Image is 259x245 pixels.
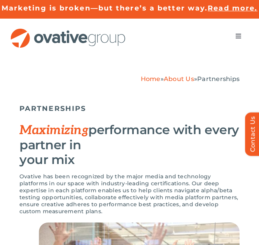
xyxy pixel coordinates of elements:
a: Marketing is broken—but there’s a better way. [2,4,208,12]
span: » » [141,75,240,83]
a: Home [141,75,161,83]
a: Read more. [208,4,257,12]
a: About Us [164,75,194,83]
h5: PARTNERSHIPS [19,104,240,113]
span: Partnerships [197,75,240,83]
em: Maximizing [19,123,88,138]
h2: performance with every partner in your mix [19,122,240,167]
a: OG_Full_horizontal_RGB [10,28,126,35]
p: Ovative has been recognized by the major media and technology platforms in our space with industr... [19,173,240,215]
nav: Menu [227,28,249,44]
